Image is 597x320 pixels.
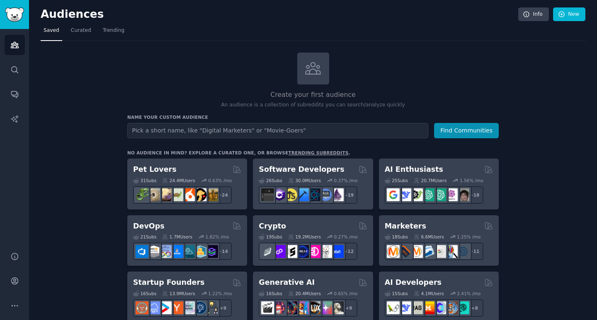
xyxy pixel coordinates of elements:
[434,123,499,138] button: Find Communities
[422,245,434,258] img: Emailmarketing
[133,291,156,296] div: 16 Sub s
[44,27,59,34] span: Saved
[261,245,274,258] img: ethfinance
[288,150,348,155] a: trending subreddits
[460,178,483,183] div: 1.56 % /mo
[385,234,408,240] div: 18 Sub s
[331,245,344,258] img: defi_
[159,188,172,201] img: leopardgeckos
[456,301,469,314] img: AIDevelopersSociety
[466,186,483,204] div: + 18
[259,234,282,240] div: 19 Sub s
[273,301,286,314] img: dalle2
[308,245,320,258] img: defiblockchain
[205,301,218,314] img: growmybusiness
[170,301,183,314] img: ycombinator
[182,245,195,258] img: platformengineering
[410,188,423,201] img: AItoolsCatalog
[398,245,411,258] img: bigseo
[319,245,332,258] img: CryptoNews
[422,301,434,314] img: MistralAI
[385,277,442,288] h2: AI Developers
[133,221,165,231] h2: DevOps
[518,7,549,22] a: Info
[308,188,320,201] img: reactnative
[433,188,446,201] img: chatgpt_prompts_
[133,277,204,288] h2: Startup Founders
[445,188,458,201] img: OpenAIDev
[159,301,172,314] img: startup
[208,291,232,296] div: 1.22 % /mo
[398,188,411,201] img: DeepSeek
[457,234,481,240] div: 1.25 % /mo
[103,27,124,34] span: Trending
[288,178,321,183] div: 30.0M Users
[127,114,499,120] h3: Name your custom audience
[387,188,400,201] img: GoogleGeminiAI
[387,245,400,258] img: content_marketing
[288,234,321,240] div: 19.2M Users
[466,299,483,317] div: + 8
[296,188,309,201] img: iOSProgramming
[284,245,297,258] img: ethstaker
[296,245,309,258] img: web3
[71,27,91,34] span: Curated
[162,178,195,183] div: 24.4M Users
[170,188,183,201] img: turtle
[194,301,206,314] img: Entrepreneurship
[398,301,411,314] img: DeepSeek
[5,7,24,22] img: GummySearch logo
[445,245,458,258] img: MarketingResearch
[127,101,499,109] p: An audience is a collection of subreddits you can search/analyze quickly
[334,178,358,183] div: 0.37 % /mo
[136,188,148,201] img: herpetology
[194,245,206,258] img: aws_cdk
[41,24,62,41] a: Saved
[162,234,192,240] div: 1.7M Users
[422,188,434,201] img: chatgpt_promptDesign
[68,24,94,41] a: Curated
[205,188,218,201] img: dogbreed
[284,188,297,201] img: learnjavascript
[127,150,350,156] div: No audience in mind? Explore a curated one, or browse .
[340,243,357,260] div: + 12
[319,188,332,201] img: AskComputerScience
[259,178,282,183] div: 26 Sub s
[194,188,206,201] img: PetAdvice
[261,188,274,201] img: software
[466,243,483,260] div: + 11
[136,245,148,258] img: azuredevops
[385,164,443,175] h2: AI Enthusiasts
[385,178,408,183] div: 25 Sub s
[273,245,286,258] img: 0xPolygon
[147,301,160,314] img: SaaS
[259,221,286,231] h2: Crypto
[334,291,358,296] div: 0.65 % /mo
[433,245,446,258] img: googleads
[553,7,585,22] a: New
[319,301,332,314] img: starryai
[387,301,400,314] img: LangChain
[133,234,156,240] div: 21 Sub s
[331,301,344,314] img: DreamBooth
[456,188,469,201] img: ArtificalIntelligence
[133,178,156,183] div: 31 Sub s
[208,178,232,183] div: 0.63 % /mo
[170,245,183,258] img: DevOpsLinks
[410,301,423,314] img: Rag
[136,301,148,314] img: EntrepreneurRideAlong
[445,301,458,314] img: llmops
[385,221,426,231] h2: Marketers
[214,243,232,260] div: + 14
[259,291,282,296] div: 16 Sub s
[410,245,423,258] img: AskMarketing
[331,188,344,201] img: elixir
[433,301,446,314] img: OpenSourceAI
[147,188,160,201] img: ballpython
[127,90,499,100] h2: Create your first audience
[296,301,309,314] img: sdforall
[340,299,357,317] div: + 9
[205,245,218,258] img: PlatformEngineers
[127,123,428,138] input: Pick a short name, like "Digital Marketers" or "Movie-Goers"
[334,234,358,240] div: 0.27 % /mo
